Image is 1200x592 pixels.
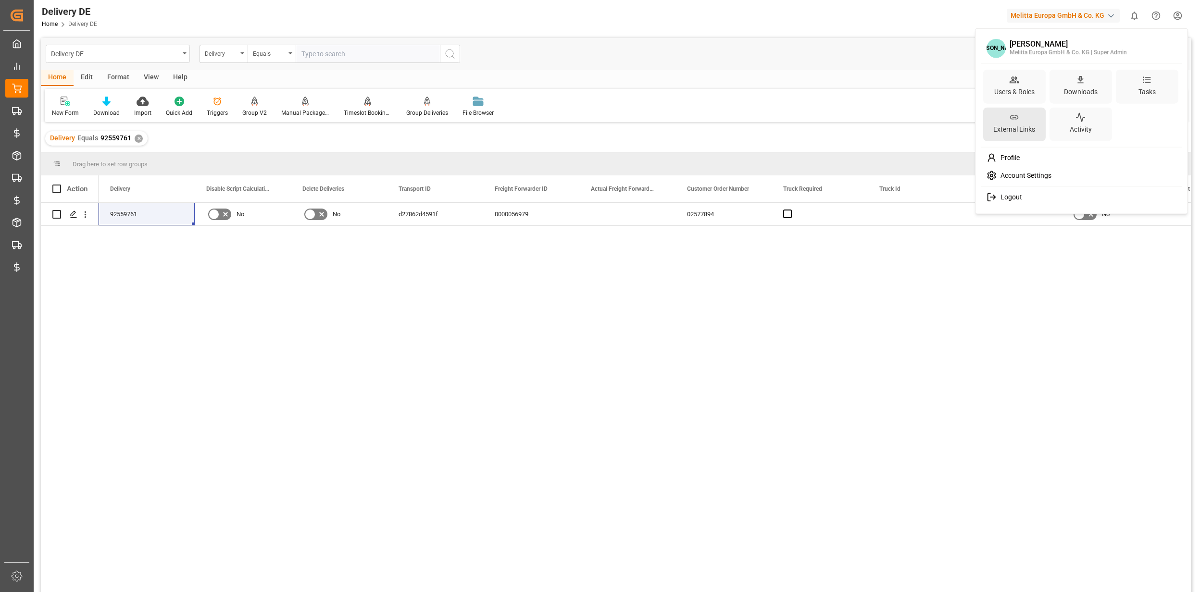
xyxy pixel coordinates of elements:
[1010,48,1127,57] div: Melitta Europa GmbH & Co. KG | Super Admin
[992,85,1037,99] div: Users & Roles
[1010,40,1127,49] div: [PERSON_NAME]
[1068,123,1094,136] div: Activity
[997,172,1051,180] span: Account Settings
[1062,85,1100,99] div: Downloads
[991,123,1037,136] div: External Links
[997,154,1020,162] span: Profile
[1137,85,1158,99] div: Tasks
[987,38,1006,58] span: [PERSON_NAME]
[997,193,1022,202] span: Logout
